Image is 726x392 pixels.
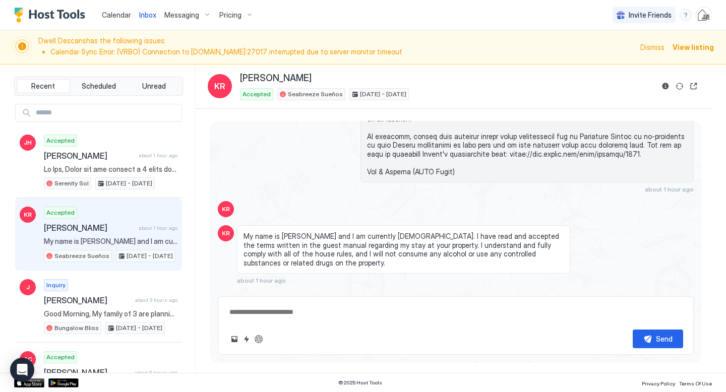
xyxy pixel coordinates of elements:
[139,225,177,231] span: about 1 hour ago
[24,355,32,364] span: AC
[127,79,180,93] button: Unread
[673,42,714,52] div: View listing
[102,11,131,19] span: Calendar
[46,208,75,217] span: Accepted
[656,334,673,344] div: Send
[14,77,183,96] div: tab-group
[338,379,382,386] span: © 2025 Host Tools
[219,11,241,20] span: Pricing
[32,104,181,121] input: Input Field
[633,330,683,348] button: Send
[44,295,131,305] span: [PERSON_NAME]
[659,80,672,92] button: Reservation information
[44,165,177,174] span: Lo Ips, Dolor sit ame consect a 4 elits doei tem 5 incidi ut Laboreet Dol magn Ali, Enimadmi 03ve...
[164,11,199,20] span: Messaging
[54,323,99,333] span: Bungalow Bliss
[629,11,672,20] span: Invite Friends
[244,232,564,267] span: My name is [PERSON_NAME] and I am currently [DEMOGRAPHIC_DATA]. I have read and accepted the term...
[640,42,664,52] div: Dismiss
[46,281,66,290] span: Inquiry
[642,377,675,388] a: Privacy Policy
[139,152,177,159] span: about 1 hour ago
[106,179,152,188] span: [DATE] - [DATE]
[102,10,131,20] a: Calendar
[72,79,126,93] button: Scheduled
[50,47,634,56] li: Calendar Sync Error: (VRBO) Connection to [DOMAIN_NAME]:27017 interrupted due to server monitor t...
[17,79,70,93] button: Recent
[222,229,230,238] span: KR
[139,11,156,19] span: Inbox
[142,82,166,91] span: Unread
[44,367,131,377] span: [PERSON_NAME]
[253,333,265,345] button: ChatGPT Auto Reply
[26,283,30,292] span: J
[240,333,253,345] button: Quick reply
[46,353,75,362] span: Accepted
[237,277,286,284] span: about 1 hour ago
[44,237,177,246] span: My name is [PERSON_NAME] and I am currently [DEMOGRAPHIC_DATA]. I have read and accepted the term...
[31,82,55,91] span: Recent
[38,36,634,58] span: Dwell Descans has the following issues:
[24,138,32,147] span: JH
[679,380,712,386] span: Terms Of Use
[645,185,694,193] span: about 1 hour ago
[82,82,116,91] span: Scheduled
[10,358,34,382] div: Open Intercom Messenger
[243,90,271,99] span: Accepted
[135,369,177,376] span: about 5 hours ago
[680,9,692,21] div: menu
[44,223,135,233] span: [PERSON_NAME]
[228,333,240,345] button: Upload image
[44,151,135,161] span: [PERSON_NAME]
[46,136,75,145] span: Accepted
[642,380,675,386] span: Privacy Policy
[135,297,177,303] span: about 3 hours ago
[44,309,177,318] span: Good Morning, My family of 3 are planning of visiting the area for 6nights and are traveling with...
[14,378,44,387] a: App Store
[679,377,712,388] a: Terms Of Use
[240,73,312,84] span: [PERSON_NAME]
[54,179,89,188] span: Serenity Sol
[674,80,686,92] button: Sync reservation
[214,80,225,92] span: KR
[54,251,109,260] span: Seabreeze Sueños
[696,7,712,23] div: User profile
[48,378,79,387] a: Google Play Store
[139,10,156,20] a: Inbox
[222,205,230,214] span: KR
[288,90,343,99] span: Seabreeze Sueños
[688,80,700,92] button: Open reservation
[116,323,162,333] span: [DATE] - [DATE]
[127,251,173,260] span: [DATE] - [DATE]
[14,8,90,23] a: Host Tools Logo
[360,90,406,99] span: [DATE] - [DATE]
[24,210,32,219] span: KR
